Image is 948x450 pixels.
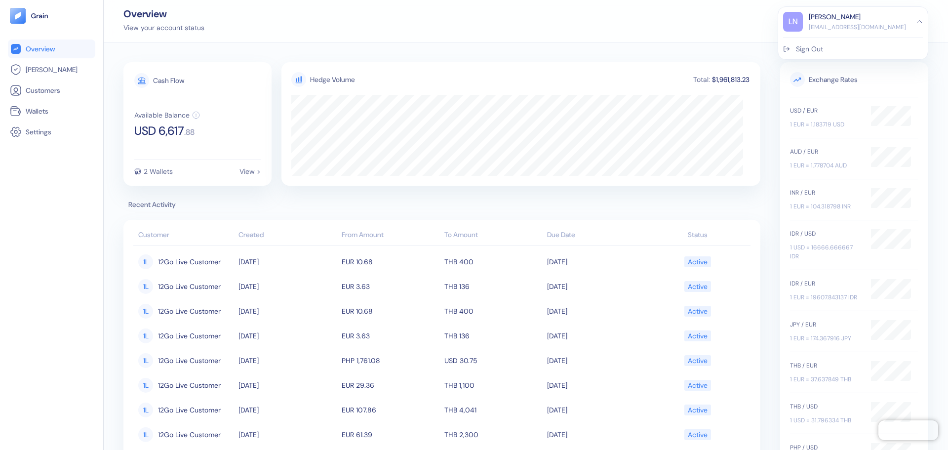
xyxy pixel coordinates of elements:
[26,85,60,95] span: Customers
[790,161,861,170] div: 1 EUR = 1.778704 AUD
[339,249,442,274] td: EUR 10.68
[688,377,708,394] div: Active
[790,147,861,156] div: AUD / EUR
[26,127,51,137] span: Settings
[144,168,173,175] div: 2 Wallets
[10,84,93,96] a: Customers
[545,348,647,373] td: [DATE]
[783,12,803,32] div: LN
[339,274,442,299] td: EUR 3.63
[31,12,49,19] img: logo
[123,23,204,33] div: View your account status
[796,44,823,54] div: Sign Out
[10,64,93,76] a: [PERSON_NAME]
[790,293,861,302] div: 1 EUR = 19607.843137 IDR
[790,375,861,384] div: 1 EUR = 37.637849 THB
[545,226,647,245] th: Due Date
[790,120,861,129] div: 1 EUR = 1.183719 USD
[10,8,26,24] img: logo-tablet-V2.svg
[310,75,355,85] div: Hedge Volume
[138,279,153,294] div: 1L
[442,226,545,245] th: To Amount
[442,249,545,274] td: THB 400
[545,373,647,398] td: [DATE]
[236,422,339,447] td: [DATE]
[545,274,647,299] td: [DATE]
[442,299,545,324] td: THB 400
[158,377,221,394] span: 12Go Live Customer
[790,202,861,211] div: 1 EUR = 104.318798 INR
[545,299,647,324] td: [DATE]
[10,126,93,138] a: Settings
[184,128,195,136] span: . 88
[688,402,708,418] div: Active
[138,378,153,393] div: 1L
[26,65,78,75] span: [PERSON_NAME]
[878,420,938,440] iframe: Chatra live chat
[236,324,339,348] td: [DATE]
[688,253,708,270] div: Active
[133,226,236,245] th: Customer
[158,327,221,344] span: 12Go Live Customer
[692,76,711,83] div: Total:
[339,373,442,398] td: EUR 29.36
[339,299,442,324] td: EUR 10.68
[138,304,153,319] div: 1L
[138,427,153,442] div: 1L
[809,23,906,32] div: [EMAIL_ADDRESS][DOMAIN_NAME]
[809,12,861,22] div: [PERSON_NAME]
[545,422,647,447] td: [DATE]
[138,353,153,368] div: 1L
[134,111,200,119] button: Available Balance
[790,229,861,238] div: IDR / USD
[688,426,708,443] div: Active
[442,348,545,373] td: USD 30.75
[236,398,339,422] td: [DATE]
[134,112,190,119] div: Available Balance
[790,361,861,370] div: THB / EUR
[158,278,221,295] span: 12Go Live Customer
[688,303,708,320] div: Active
[790,188,861,197] div: INR / EUR
[339,226,442,245] th: From Amount
[123,9,204,19] div: Overview
[236,274,339,299] td: [DATE]
[442,274,545,299] td: THB 136
[339,422,442,447] td: EUR 61.39
[158,402,221,418] span: 12Go Live Customer
[153,77,184,84] div: Cash Flow
[236,373,339,398] td: [DATE]
[790,106,861,115] div: USD / EUR
[442,398,545,422] td: THB 4,041
[239,168,261,175] div: View >
[134,125,184,137] span: USD 6,617
[158,352,221,369] span: 12Go Live Customer
[688,278,708,295] div: Active
[790,416,861,425] div: 1 USD = 31.796334 THB
[339,348,442,373] td: PHP 1,761.08
[688,352,708,369] div: Active
[545,249,647,274] td: [DATE]
[442,324,545,348] td: THB 136
[138,254,153,269] div: 1L
[790,402,861,411] div: THB / USD
[123,200,760,210] span: Recent Activity
[236,249,339,274] td: [DATE]
[545,398,647,422] td: [DATE]
[236,299,339,324] td: [DATE]
[158,426,221,443] span: 12Go Live Customer
[790,243,861,261] div: 1 USD = 16666.666667 IDR
[138,403,153,417] div: 1L
[138,328,153,343] div: 1L
[790,334,861,343] div: 1 EUR = 174.367916 JPY
[711,76,750,83] div: $1,961,813.23
[26,106,48,116] span: Wallets
[790,279,861,288] div: IDR / EUR
[442,422,545,447] td: THB 2,300
[158,253,221,270] span: 12Go Live Customer
[339,324,442,348] td: EUR 3.63
[339,398,442,422] td: EUR 107.86
[650,230,746,240] div: Status
[790,320,861,329] div: JPY / EUR
[26,44,55,54] span: Overview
